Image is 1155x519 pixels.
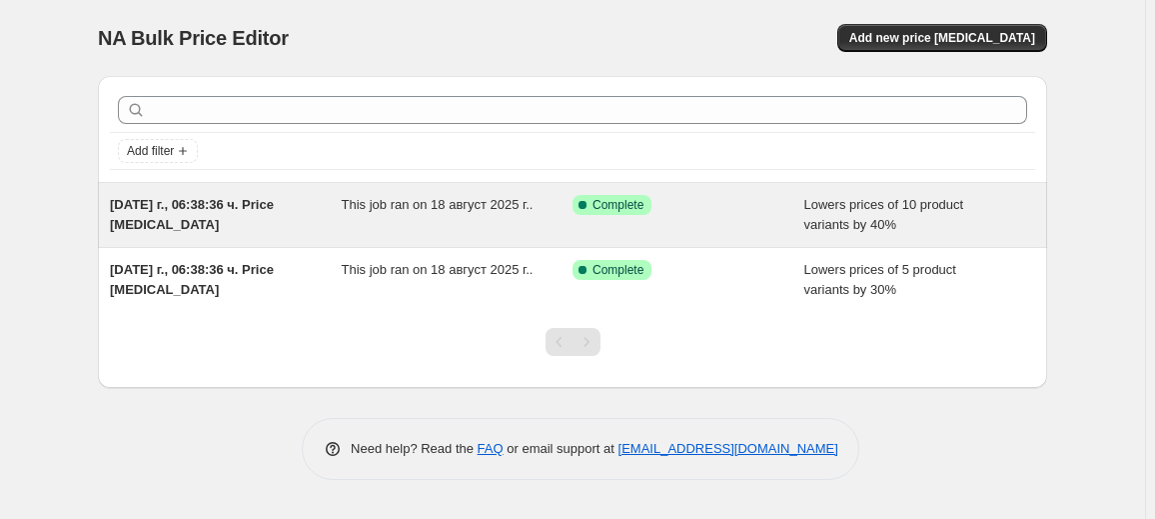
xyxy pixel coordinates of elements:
a: [EMAIL_ADDRESS][DOMAIN_NAME] [618,441,838,456]
span: Add filter [127,143,174,159]
span: Lowers prices of 10 product variants by 40% [804,197,964,232]
span: Add new price [MEDICAL_DATA] [849,30,1035,46]
span: Lowers prices of 5 product variants by 30% [804,262,956,297]
span: Need help? Read the [351,441,478,456]
span: [DATE] г., 06:38:36 ч. Price [MEDICAL_DATA] [110,262,274,297]
span: This job ran on 18 август 2025 г.. [342,262,534,277]
span: [DATE] г., 06:38:36 ч. Price [MEDICAL_DATA] [110,197,274,232]
span: or email support at [504,441,618,456]
button: Add new price [MEDICAL_DATA] [837,24,1047,52]
a: FAQ [478,441,504,456]
span: This job ran on 18 август 2025 г.. [342,197,534,212]
nav: Pagination [546,328,600,356]
span: Complete [592,197,643,213]
span: Complete [592,262,643,278]
button: Add filter [118,139,198,163]
span: NA Bulk Price Editor [98,27,289,49]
